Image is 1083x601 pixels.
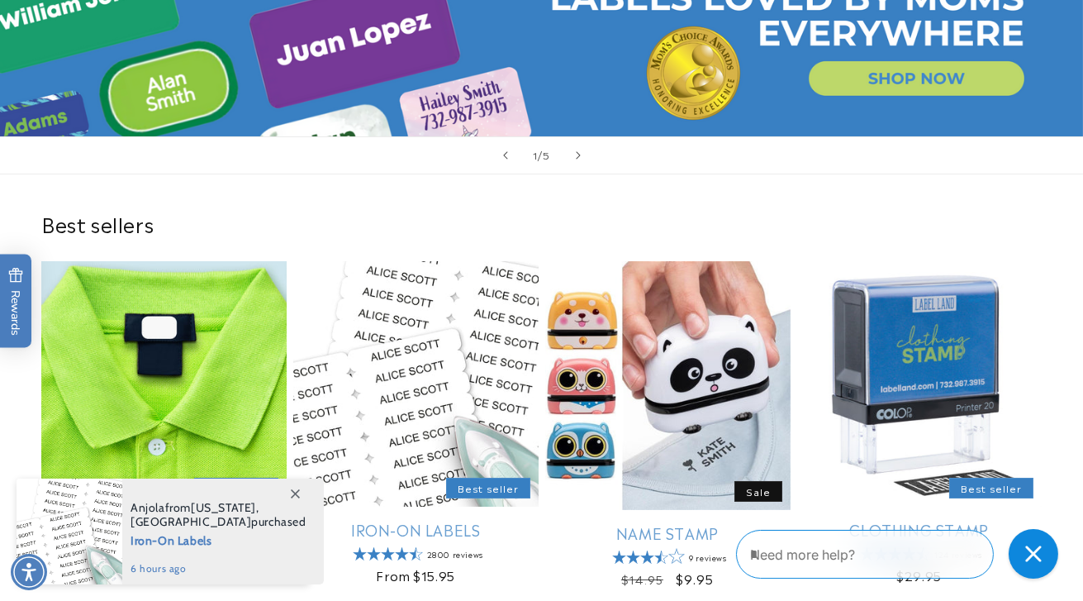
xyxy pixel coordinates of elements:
[191,500,256,515] span: [US_STATE]
[41,211,1042,236] h2: Best sellers
[131,561,306,576] span: 6 hours ago
[533,146,538,163] span: 1
[487,137,524,174] button: Previous slide
[293,520,539,539] a: Iron-On Labels
[538,146,543,163] span: /
[736,523,1066,584] iframe: Gorgias Floating Chat
[543,146,550,163] span: 5
[131,514,251,529] span: [GEOGRAPHIC_DATA]
[545,523,791,542] a: Name Stamp
[131,501,306,529] span: from , purchased
[796,520,1042,539] a: Clothing Stamp
[8,267,24,336] span: Rewards
[131,529,306,550] span: Iron-On Labels
[11,554,47,590] div: Accessibility Menu
[131,500,165,515] span: Anjola
[560,137,596,174] button: Next slide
